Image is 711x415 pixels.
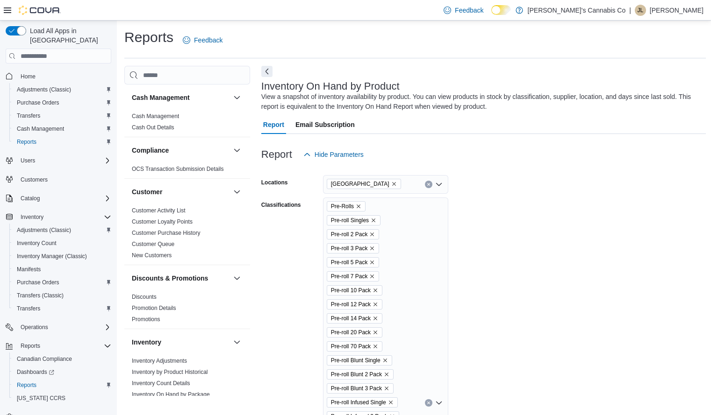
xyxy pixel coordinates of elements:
span: Reports [17,340,111,352]
span: Pre-roll 7 Pack [327,271,380,281]
a: Cash Management [132,113,179,120]
span: Operations [17,322,111,333]
a: Purchase Orders [13,277,63,288]
button: Hide Parameters [300,145,367,164]
span: Transfers [17,305,40,312]
a: New Customers [132,252,172,259]
button: Operations [2,321,115,334]
button: Remove Pre-roll 5 Pack from selection in this group [369,260,375,265]
a: Reports [13,380,40,391]
button: Remove Pre-roll 12 Pack from selection in this group [373,302,378,307]
span: Reports [17,381,36,389]
button: Cash Management [231,92,243,103]
span: Feedback [194,35,223,45]
span: Pre-roll Blunt Single [331,356,381,365]
span: Manifests [13,264,111,275]
button: Customer [231,186,243,197]
span: Pre-roll Singles [327,215,381,225]
button: Compliance [132,146,230,155]
span: Pre-roll Infused Single [331,398,386,407]
div: Discounts & Promotions [124,291,250,329]
button: Remove Pre-roll Infused Single from selection in this group [388,400,394,405]
h3: Discounts & Promotions [132,274,208,283]
img: Cova [19,6,61,15]
span: Purchase Orders [13,97,111,108]
span: Catalog [17,193,111,204]
span: Pre-roll 7 Pack [331,272,368,281]
span: Home [17,70,111,82]
button: Remove Pre-roll 7 Pack from selection in this group [369,274,375,279]
span: Pre-Rolls [327,201,366,211]
h3: Report [261,149,292,160]
span: Discounts [132,293,157,301]
span: Reports [13,136,111,148]
button: Remove Pre-roll Blunt 3 Pack from selection in this group [384,386,389,391]
span: Reports [21,342,40,350]
span: Transfers (Classic) [17,292,64,299]
span: Pre-roll 12 Pack [327,299,382,309]
span: Pre-roll 12 Pack [331,300,371,309]
span: Inventory [17,211,111,223]
button: Inventory [17,211,47,223]
button: Transfers [9,109,115,122]
span: Manifests [17,266,41,273]
button: Compliance [231,145,243,156]
span: Canadian Compliance [13,353,111,365]
a: Manifests [13,264,44,275]
span: Dashboards [13,366,111,378]
button: Adjustments (Classic) [9,83,115,96]
button: Remove Pre-roll Blunt Single from selection in this group [382,358,388,363]
button: Operations [17,322,52,333]
a: Inventory Count Details [132,380,190,387]
h3: Inventory [132,338,161,347]
span: Pre-roll 2 Pack [331,230,368,239]
button: Remove Pre-roll 70 Pack from selection in this group [373,344,378,349]
span: Pre-roll 70 Pack [331,342,371,351]
a: Adjustments (Classic) [13,225,75,236]
span: Inventory Adjustments [132,357,187,365]
a: Transfers [13,110,44,121]
a: Customer Purchase History [132,230,201,236]
span: Pre-roll 20 Pack [331,328,371,337]
button: Discounts & Promotions [231,273,243,284]
span: Cash Management [17,125,64,133]
a: Feedback [440,1,487,20]
button: Clear input [425,181,432,188]
span: Home [21,73,36,80]
a: Adjustments (Classic) [13,84,75,95]
button: Home [2,69,115,83]
a: Cash Management [13,123,68,134]
button: Inventory Manager (Classic) [9,250,115,263]
span: [US_STATE] CCRS [17,394,65,402]
span: Email Subscription [295,115,355,134]
span: Inventory Manager (Classic) [17,253,87,260]
button: Reports [9,135,115,148]
button: Customer [132,187,230,197]
button: [US_STATE] CCRS [9,392,115,405]
span: Users [21,157,35,164]
a: Inventory by Product Historical [132,369,208,375]
span: Inventory Manager (Classic) [13,251,111,262]
span: Transfers [13,303,111,314]
button: Cash Management [9,122,115,135]
span: Hide Parameters [315,150,364,159]
a: Cash Out Details [132,124,174,131]
span: Pre-roll 5 Pack [331,258,368,267]
span: Inventory On Hand by Package [132,391,210,398]
a: Promotions [132,316,160,323]
span: Lake Cowichan [327,179,401,189]
button: Purchase Orders [9,96,115,109]
button: Remove Pre-roll 2 Pack from selection in this group [369,232,375,237]
a: Promotion Details [132,305,176,311]
button: Remove Pre-roll 14 Pack from selection in this group [373,316,378,321]
span: Operations [21,324,48,331]
button: Adjustments (Classic) [9,224,115,237]
button: Transfers (Classic) [9,289,115,302]
span: Adjustments (Classic) [13,225,111,236]
span: Cash Management [13,123,111,134]
button: Discounts & Promotions [132,274,230,283]
span: Report [263,115,284,134]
